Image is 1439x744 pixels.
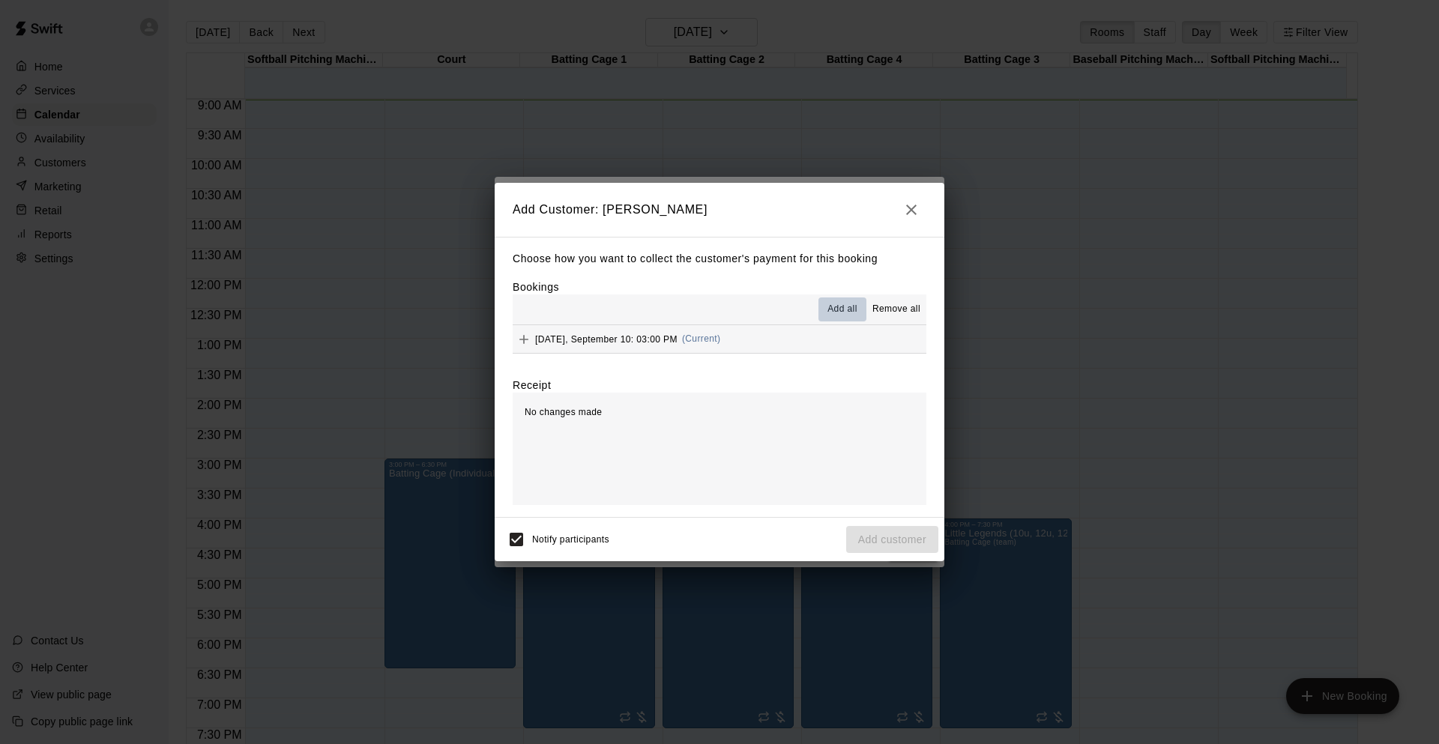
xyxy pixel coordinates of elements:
[495,183,944,237] h2: Add Customer: [PERSON_NAME]
[682,333,721,344] span: (Current)
[532,534,609,545] span: Notify participants
[827,302,857,317] span: Add all
[513,249,926,268] p: Choose how you want to collect the customer's payment for this booking
[872,302,920,317] span: Remove all
[535,333,678,344] span: [DATE], September 10: 03:00 PM
[513,378,551,393] label: Receipt
[513,333,535,344] span: Add
[866,297,926,321] button: Remove all
[818,297,866,321] button: Add all
[513,325,926,353] button: Add[DATE], September 10: 03:00 PM(Current)
[525,407,602,417] span: No changes made
[513,281,559,293] label: Bookings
